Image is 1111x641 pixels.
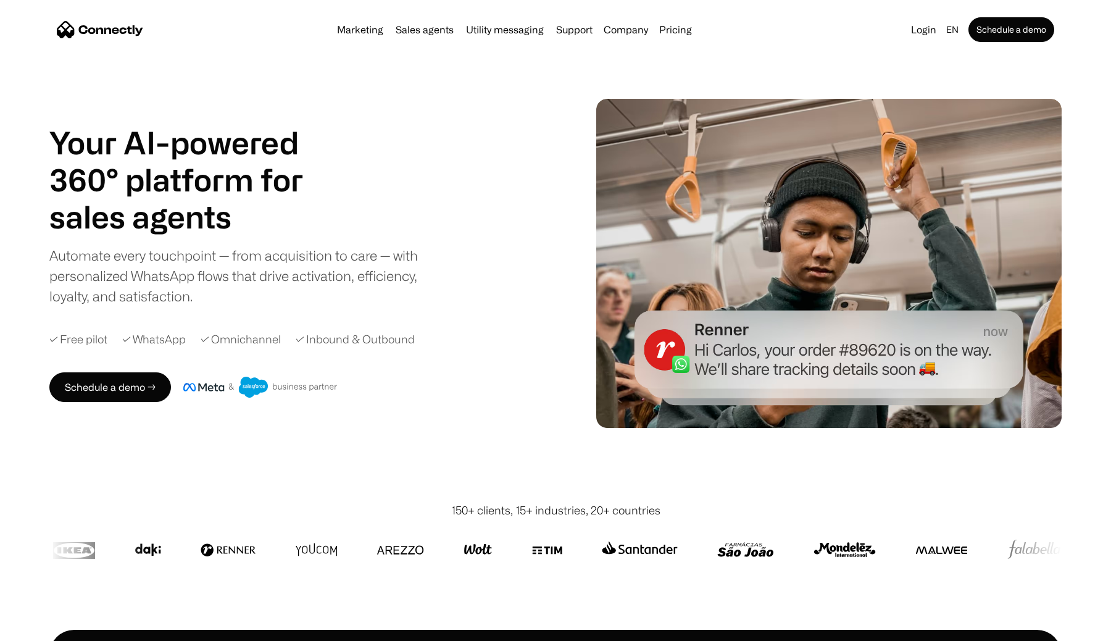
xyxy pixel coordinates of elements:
div: 1 of 4 [49,198,333,235]
h1: sales agents [49,198,333,235]
a: Schedule a demo → [49,372,171,402]
a: home [57,20,143,39]
div: Company [600,21,652,38]
div: en [946,21,959,38]
a: Marketing [332,25,388,35]
div: ✓ Inbound & Outbound [296,331,415,348]
div: Company [604,21,648,38]
a: Sales agents [391,25,459,35]
div: en [941,21,966,38]
div: Automate every touchpoint — from acquisition to care — with personalized WhatsApp flows that driv... [49,245,438,306]
a: Schedule a demo [968,17,1054,42]
div: ✓ Omnichannel [201,331,281,348]
a: Utility messaging [461,25,549,35]
div: 150+ clients, 15+ industries, 20+ countries [451,502,660,519]
a: Support [551,25,597,35]
aside: Language selected: English [12,618,74,637]
h1: Your AI-powered 360° platform for [49,124,333,198]
img: Meta and Salesforce business partner badge. [183,377,338,398]
a: Pricing [654,25,697,35]
div: ✓ Free pilot [49,331,107,348]
a: Login [906,21,941,38]
div: carousel [49,198,333,235]
ul: Language list [25,619,74,637]
div: ✓ WhatsApp [122,331,186,348]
